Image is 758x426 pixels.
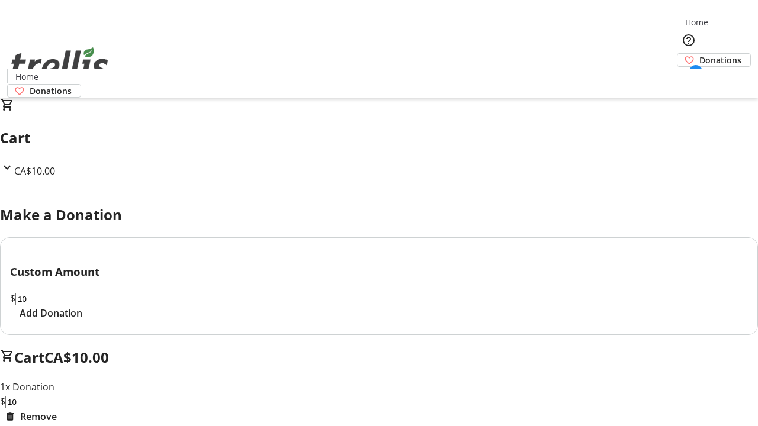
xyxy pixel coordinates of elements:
h3: Custom Amount [10,263,748,280]
a: Donations [7,84,81,98]
input: Donation Amount [15,293,120,305]
span: Add Donation [20,306,82,320]
span: Home [15,70,38,83]
a: Home [677,16,715,28]
span: CA$10.00 [14,164,55,177]
button: Add Donation [10,306,92,320]
span: Remove [20,409,57,424]
a: Home [8,70,46,83]
span: Home [685,16,708,28]
span: Donations [699,54,741,66]
input: Donation Amount [5,396,110,408]
span: Donations [30,85,72,97]
span: CA$10.00 [44,347,109,367]
button: Help [677,28,701,52]
span: $ [10,292,15,305]
button: Cart [677,67,701,91]
img: Orient E2E Organization FpTSwFFZlG's Logo [7,34,113,93]
a: Donations [677,53,751,67]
